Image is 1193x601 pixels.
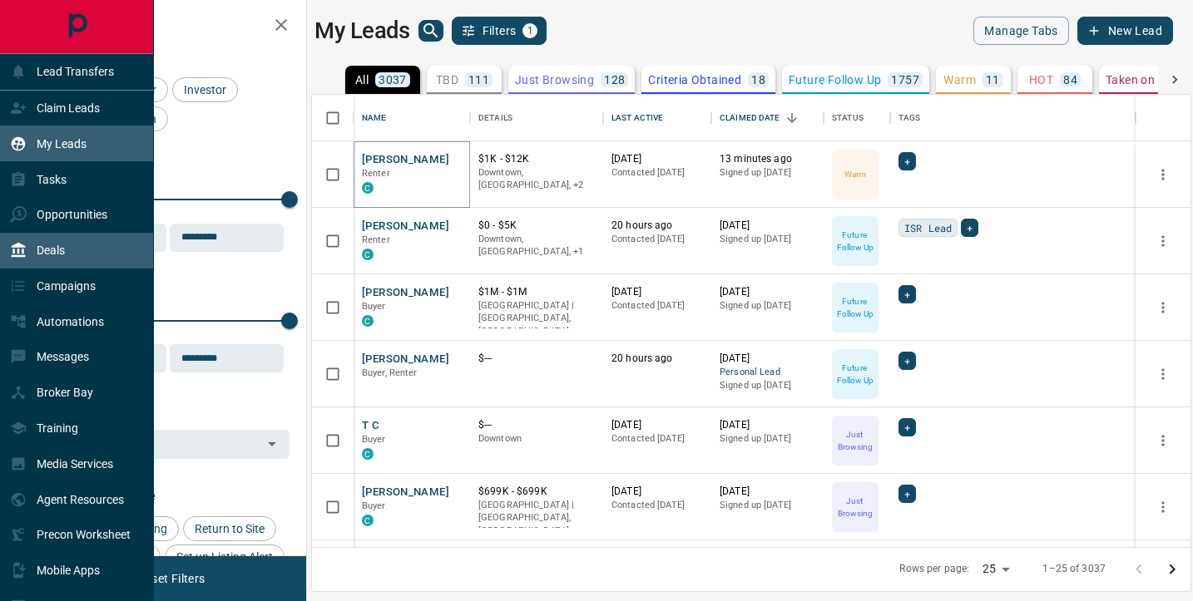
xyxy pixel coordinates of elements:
span: 1 [524,25,536,37]
span: Buyer [362,434,386,445]
p: 1–25 of 3037 [1042,562,1106,576]
button: more [1151,362,1176,387]
div: Last Active [611,95,663,141]
p: West End, Toronto [478,166,595,192]
p: Toronto [478,233,595,259]
p: 11 [986,74,1000,86]
div: condos.ca [362,249,374,260]
p: 128 [604,74,625,86]
span: Set up Listing Alert [171,550,279,564]
span: + [904,485,910,502]
p: [DATE] [611,152,703,166]
div: Set up Listing Alert [165,544,285,569]
span: Personal Lead [720,366,815,380]
div: Status [832,95,864,141]
p: [GEOGRAPHIC_DATA] | [GEOGRAPHIC_DATA], [GEOGRAPHIC_DATA] [478,299,595,338]
p: Signed up [DATE] [720,379,815,392]
button: Sort [780,106,804,130]
p: [DATE] [720,285,815,299]
p: 20 hours ago [611,219,703,233]
div: + [898,152,916,170]
span: Buyer, Renter [362,367,418,378]
p: [DATE] [611,418,703,432]
div: Last Active [603,95,711,141]
button: T C [362,418,379,434]
p: 18 [751,74,765,86]
div: Investor [172,77,238,102]
p: $--- [478,418,595,432]
button: Go to next page [1156,553,1189,586]
p: 13 minutes ago [720,152,815,166]
button: [PERSON_NAME] [362,152,449,168]
p: Contacted [DATE] [611,499,703,512]
div: condos.ca [362,448,374,460]
h2: Filters [53,17,290,37]
div: Tags [890,95,1136,141]
p: [DATE] [720,352,815,366]
p: $1K - $12K [478,152,595,166]
span: + [904,286,910,303]
span: ISR Lead [904,219,952,236]
button: more [1151,295,1176,320]
p: [DATE] [720,219,815,233]
p: Future Follow Up [789,74,881,86]
p: All [355,74,369,86]
button: Filters1 [452,17,547,45]
p: Just Browsing [834,495,877,520]
div: Claimed Date [711,95,824,141]
span: Renter [362,234,390,245]
div: Details [478,95,512,141]
p: 3037 [379,74,407,86]
p: 1757 [891,74,919,86]
div: Name [354,95,470,141]
p: Contacted [DATE] [611,166,703,180]
span: Investor [178,83,232,96]
p: [GEOGRAPHIC_DATA] | [GEOGRAPHIC_DATA], [GEOGRAPHIC_DATA] [478,499,595,538]
div: + [898,418,916,436]
p: Signed up [DATE] [720,499,815,512]
p: Future Follow Up [834,295,877,320]
button: [PERSON_NAME] [362,219,449,234]
button: Manage Tabs [973,17,1068,45]
span: Renter [362,168,390,179]
span: Return to Site [189,522,270,535]
div: Return to Site [183,516,276,541]
div: Claimed Date [720,95,780,141]
p: $--- [478,352,595,366]
p: 20 hours ago [611,352,703,366]
button: New Lead [1077,17,1173,45]
div: condos.ca [362,515,374,526]
p: [DATE] [611,485,703,499]
p: $0 - $5K [478,219,595,233]
button: more [1151,162,1176,187]
div: condos.ca [362,182,374,194]
p: Criteria Obtained [648,74,741,86]
p: 111 [468,74,489,86]
p: HOT [1029,74,1053,86]
button: Reset Filters [126,564,215,593]
button: more [1151,229,1176,254]
button: more [1151,428,1176,453]
button: more [1151,495,1176,520]
div: + [898,285,916,303]
div: + [898,352,916,370]
p: Signed up [DATE] [720,299,815,313]
p: [DATE] [720,485,815,499]
div: Name [362,95,387,141]
button: search button [418,20,443,42]
button: [PERSON_NAME] [362,485,449,500]
div: + [898,485,916,503]
button: [PERSON_NAME] [362,352,449,367]
div: Details [470,95,603,141]
span: Buyer [362,301,386,312]
span: + [904,352,910,369]
p: Warm [844,168,866,180]
h1: My Leads [314,17,410,44]
p: $699K - $699K [478,485,595,499]
p: Just Browsing [834,428,877,453]
div: condos.ca [362,315,374,327]
p: Just Browsing [515,74,594,86]
p: Contacted [DATE] [611,299,703,313]
p: Signed up [DATE] [720,432,815,446]
button: Open [260,432,284,456]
